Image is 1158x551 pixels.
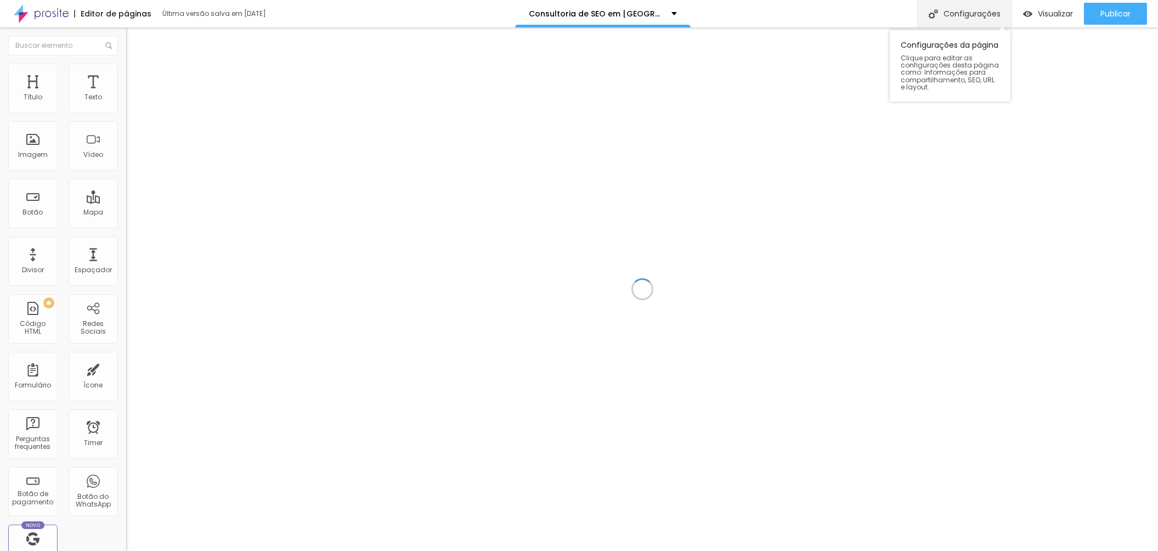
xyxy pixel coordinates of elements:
[1012,3,1084,25] button: Visualizar
[11,490,54,506] div: Botão de pagamento
[84,439,103,447] div: Timer
[529,10,663,18] p: Consultoria de SEO em [GEOGRAPHIC_DATA]
[1084,3,1147,25] button: Publicar
[105,42,112,49] img: Icone
[83,151,103,159] div: Vídeo
[74,10,151,18] div: Editor de páginas
[901,54,999,91] span: Clique para editar as configurações desta página como: Informações para compartilhamento, SEO, UR...
[8,36,118,55] input: Buscar elemento
[75,266,112,274] div: Espaçador
[23,209,43,216] div: Botão
[24,93,42,101] div: Título
[22,266,44,274] div: Divisor
[21,521,45,529] div: Novo
[71,493,115,509] div: Botão do WhatsApp
[890,30,1010,102] div: Configurações da página
[84,381,103,389] div: Ícone
[1023,9,1032,19] img: view-1.svg
[162,10,289,17] div: Última versão salva em [DATE]
[11,320,54,336] div: Código HTML
[1100,9,1131,18] span: Publicar
[1038,9,1073,18] span: Visualizar
[83,209,103,216] div: Mapa
[11,435,54,451] div: Perguntas frequentes
[71,320,115,336] div: Redes Sociais
[18,151,48,159] div: Imagem
[84,93,102,101] div: Texto
[929,9,938,19] img: Icone
[15,381,51,389] div: Formulário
